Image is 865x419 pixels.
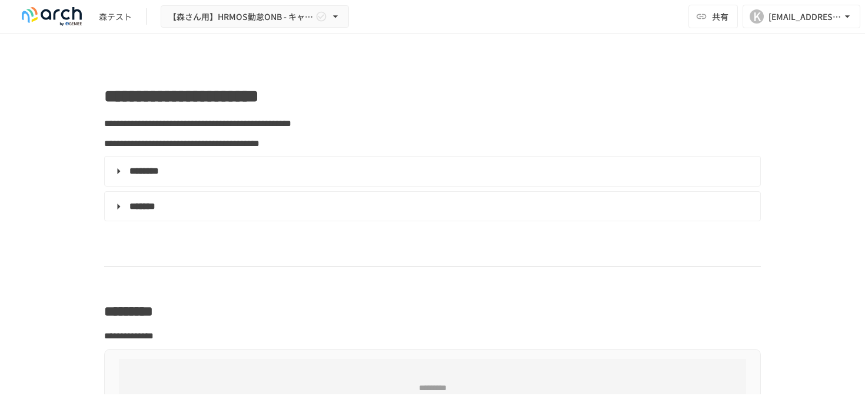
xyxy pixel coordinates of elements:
[768,9,841,24] div: [EMAIL_ADDRESS][DOMAIN_NAME]
[743,5,860,28] button: K[EMAIL_ADDRESS][DOMAIN_NAME]
[168,9,313,24] span: 【森さん用】HRMOS勤怠ONB - キャッチアップ
[99,11,132,23] div: 森テスト
[712,10,728,23] span: 共有
[161,5,349,28] button: 【森さん用】HRMOS勤怠ONB - キャッチアップ
[688,5,738,28] button: 共有
[14,7,89,26] img: logo-default@2x-9cf2c760.svg
[750,9,764,24] div: K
